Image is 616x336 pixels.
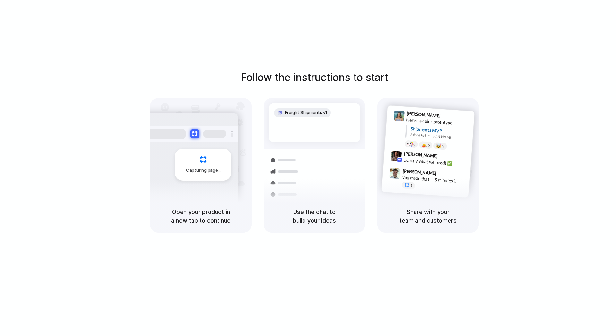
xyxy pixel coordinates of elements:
[413,143,415,146] span: 8
[428,143,430,147] span: 5
[406,110,441,119] span: [PERSON_NAME]
[403,157,467,168] div: Exactly what we need! ✅
[438,170,451,178] span: 9:47 AM
[440,153,453,161] span: 9:42 AM
[241,70,388,85] h1: Follow the instructions to start
[285,110,327,116] span: Freight Shipments v1
[406,117,470,127] div: Here's a quick prototype
[442,144,444,148] span: 3
[410,126,470,136] div: Shipments MVP
[410,132,469,141] div: Added by [PERSON_NAME]
[385,208,471,225] h5: Share with your team and customers
[442,113,456,121] span: 9:41 AM
[402,174,466,185] div: you made that in 5 minutes?!
[436,143,441,148] div: 🤯
[403,168,437,177] span: [PERSON_NAME]
[186,167,222,174] span: Capturing page
[271,208,357,225] h5: Use the chat to build your ideas
[404,150,438,160] span: [PERSON_NAME]
[158,208,244,225] h5: Open your product in a new tab to continue
[410,184,413,187] span: 1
